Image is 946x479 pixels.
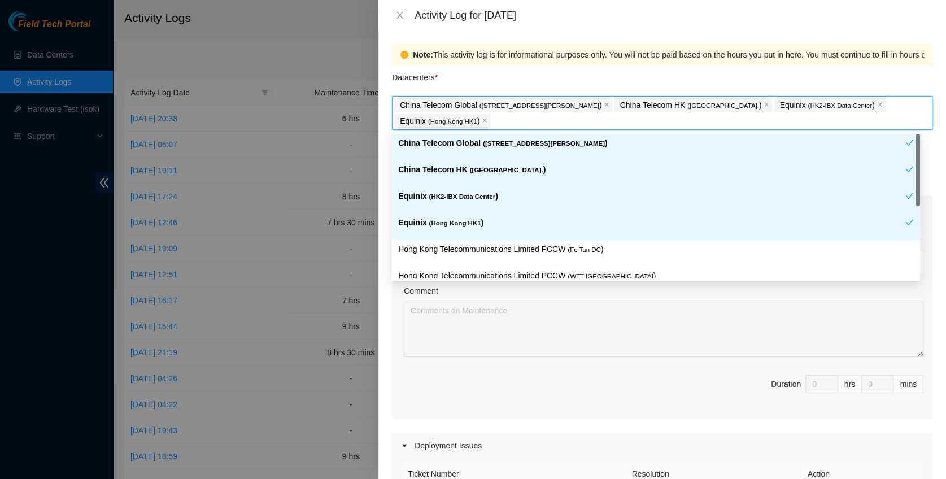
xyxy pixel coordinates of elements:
[392,66,438,84] p: Datacenters
[568,246,601,253] span: ( Fo Tan DC
[620,99,761,112] p: China Telecom HK )
[483,140,605,147] span: ( [STREET_ADDRESS][PERSON_NAME]
[771,378,801,390] div: Duration
[398,269,913,282] p: Hong Kong Telecommunications Limited PCCW )
[779,99,874,112] p: Equinix )
[905,166,913,173] span: check
[482,117,487,124] span: close
[479,102,599,109] span: ( [STREET_ADDRESS][PERSON_NAME]
[429,220,481,227] span: ( Hong Kong HK1
[400,99,601,112] p: China Telecom Global )
[404,285,438,297] label: Comment
[905,192,913,200] span: check
[400,115,479,128] p: Equinix )
[398,163,905,176] p: China Telecom HK )
[400,51,408,59] span: exclamation-circle
[398,137,905,150] p: China Telecom Global )
[415,9,932,21] div: Activity Log for [DATE]
[428,118,477,125] span: ( Hong Kong HK1
[429,193,495,200] span: ( HK2-IBX Data Center
[604,102,609,108] span: close
[398,216,905,229] p: Equinix )
[392,10,408,21] button: Close
[764,102,769,108] span: close
[395,11,404,20] span: close
[404,302,923,357] textarea: Comment
[470,167,543,173] span: ( [GEOGRAPHIC_DATA].
[893,375,923,393] div: mins
[838,375,862,393] div: hrs
[392,433,932,459] div: Deployment Issues
[398,243,913,256] p: Hong Kong Telecommunications Limited PCCW )
[413,49,433,61] strong: Note:
[687,102,759,109] span: ( [GEOGRAPHIC_DATA].
[568,273,653,280] span: ( WTT [GEOGRAPHIC_DATA]
[808,102,872,109] span: ( HK2-IBX Data Center
[877,102,883,108] span: close
[905,219,913,227] span: check
[398,190,905,203] p: Equinix )
[905,139,913,147] span: check
[401,442,408,449] span: caret-right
